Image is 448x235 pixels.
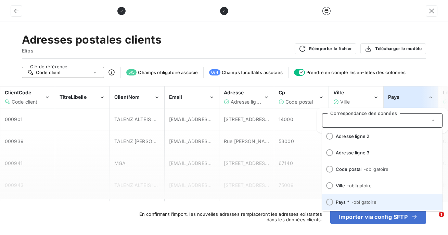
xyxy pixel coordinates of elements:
th: Pays [384,86,438,108]
span: [EMAIL_ADDRESS][DOMAIN_NAME] [169,138,253,144]
th: TitreLibelle [55,86,110,108]
span: - obligatoire [351,199,376,205]
span: Code postal [336,166,437,172]
span: Email [169,94,182,100]
span: [EMAIL_ADDRESS][DOMAIN_NAME] [169,116,253,122]
span: 1 [439,212,444,217]
span: Prendre en compte les en-têtes des colonnes [306,70,406,75]
span: TALENZ ALTEIS CONSEIL [114,116,174,122]
span: 000901 [5,116,23,122]
span: Ville [340,99,350,105]
span: 0 / 4 [209,69,220,75]
th: ClientNom [110,86,165,108]
button: Télécharger le modèle [360,43,426,54]
span: - obligatoire [364,166,389,172]
h2: Adresses postales clients [22,33,162,47]
span: En confirmant l’import, les nouvelles adresses remplaceront les adresses existantes dans les donn... [134,211,322,222]
span: - obligatoire [347,183,372,188]
span: TitreLibelle [60,94,87,100]
span: 67140 [279,160,293,166]
span: TALENZ [PERSON_NAME] [114,138,175,144]
span: Code client [12,99,38,105]
button: Importer via config SFTP [330,210,426,224]
th: Email [165,86,219,108]
span: 14000 [279,116,293,122]
span: [EMAIL_ADDRESS][DOMAIN_NAME] [169,182,253,188]
span: ClientNom [114,94,140,100]
span: Adresse [224,90,244,95]
span: Adresse ligne 1 [231,99,265,105]
span: Champs obligatoire associé [138,70,198,75]
span: Adresse ligne 3 [336,150,437,155]
span: Ville [333,90,344,95]
span: Champs facultatifs associés [222,70,283,75]
th: Adresse [219,86,274,108]
iframe: Intercom live chat [425,212,441,228]
span: Pays [388,94,400,100]
span: Elips [22,47,162,54]
span: 000939 [5,138,24,144]
span: [EMAIL_ADDRESS][DOMAIN_NAME] [169,160,253,166]
span: Code postal [285,99,313,105]
span: Adresse ligne 2 [336,133,437,139]
span: 5 / 5 [126,69,137,75]
th: ClientCode [0,86,55,108]
span: Rue [PERSON_NAME] CS 52145 [224,138,297,144]
span: [STREET_ADDRESS] [224,160,270,166]
th: Ville [329,86,384,108]
span: Code client [36,70,61,75]
span: TALENZ ALTEIS IDF [114,182,160,188]
span: 000941 [5,160,23,166]
span: Cp [279,90,285,95]
span: MGA [114,160,126,166]
span: 75009 [279,182,294,188]
span: 53000 [279,138,294,144]
span: [STREET_ADDRESS][PERSON_NAME] [PERSON_NAME] [224,182,351,188]
span: 000943 [5,182,24,188]
span: Pays * [336,199,437,205]
button: Réimporter le fichier [295,43,357,54]
th: Cp [274,86,329,108]
span: Ville [336,183,437,188]
span: ClientCode [5,90,31,95]
span: [STREET_ADDRESS][PERSON_NAME] [224,116,310,122]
